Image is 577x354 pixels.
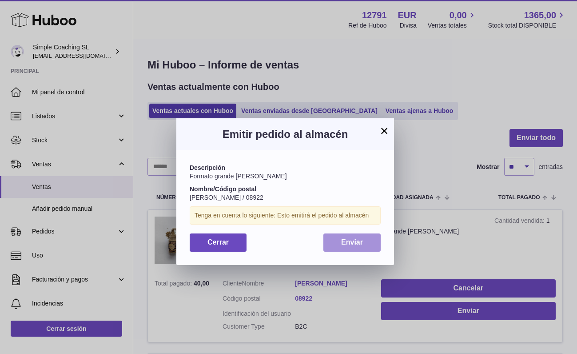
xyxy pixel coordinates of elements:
[323,233,381,252] button: Enviar
[207,238,229,246] span: Cerrar
[190,173,287,180] span: Formato grande [PERSON_NAME]
[190,164,225,171] strong: Descripción
[190,127,381,141] h3: Emitir pedido al almacén
[190,185,256,193] strong: Nombre/Código postal
[190,233,247,252] button: Cerrar
[190,206,381,225] div: Tenga en cuenta lo siguiente: Esto emitirá el pedido al almacén
[379,125,390,136] button: ×
[341,238,363,246] span: Enviar
[190,194,263,201] span: [PERSON_NAME] / 08922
